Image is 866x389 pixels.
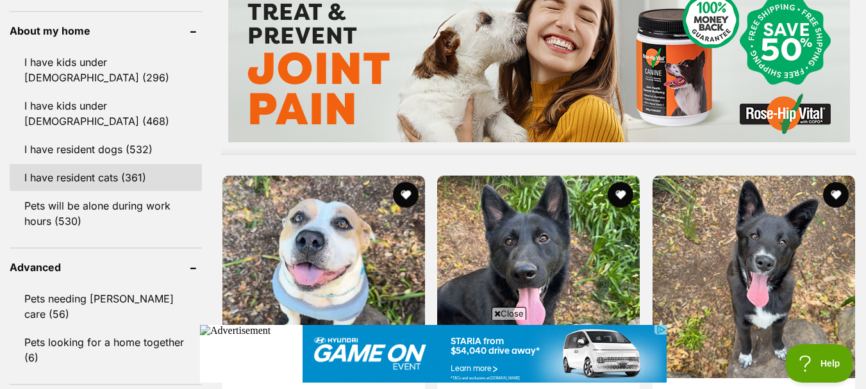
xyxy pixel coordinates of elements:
[786,344,853,383] iframe: Help Scout Beacon - Open
[10,136,202,163] a: I have resident dogs (532)
[10,285,202,327] a: Pets needing [PERSON_NAME] care (56)
[492,307,526,320] span: Close
[10,261,202,273] header: Advanced
[653,176,855,378] img: Wilton - Mixed breed Dog
[10,92,202,135] a: I have kids under [DEMOGRAPHIC_DATA] (468)
[10,49,202,91] a: I have kids under [DEMOGRAPHIC_DATA] (296)
[823,182,849,208] button: favourite
[222,176,425,378] img: Babe - American Staffordshire Terrier Dog
[200,325,667,383] iframe: Advertisement
[10,25,202,37] header: About my home
[10,164,202,191] a: I have resident cats (361)
[393,182,419,208] button: favourite
[10,329,202,371] a: Pets looking for a home together (6)
[10,192,202,235] a: Pets will be alone during work hours (530)
[437,176,640,378] img: Konrad - German Shepherd Dog
[608,182,634,208] button: favourite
